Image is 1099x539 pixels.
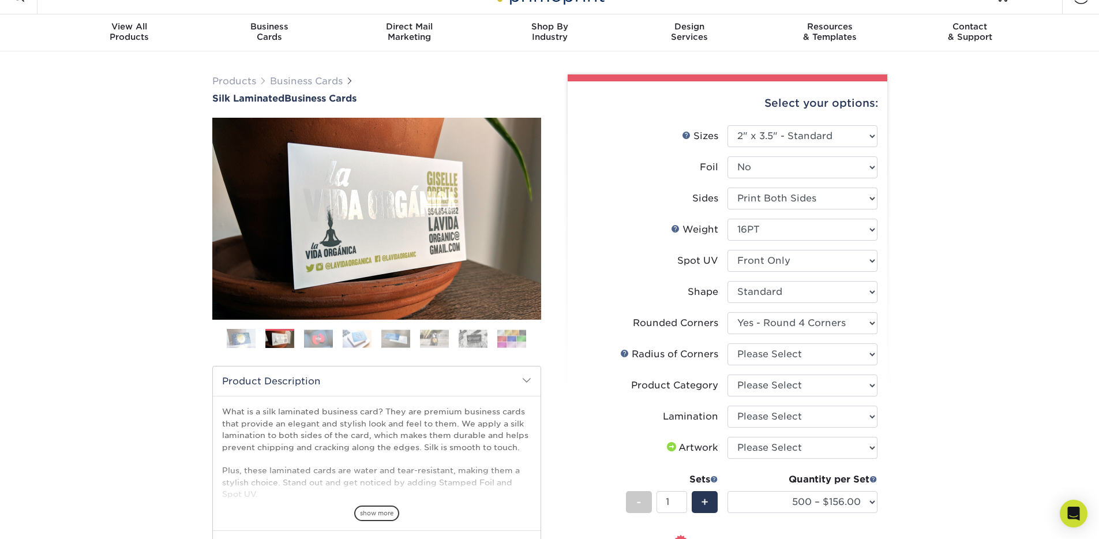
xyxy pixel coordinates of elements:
[343,330,372,347] img: Business Cards 04
[671,223,718,237] div: Weight
[420,330,449,347] img: Business Cards 06
[677,254,718,268] div: Spot UV
[59,21,200,42] div: Products
[479,14,620,51] a: Shop ByIndustry
[727,473,877,486] div: Quantity per Set
[900,21,1040,42] div: & Support
[633,316,718,330] div: Rounded Corners
[900,14,1040,51] a: Contact& Support
[199,14,339,51] a: BusinessCards
[59,21,200,32] span: View All
[663,410,718,424] div: Lamination
[339,21,479,42] div: Marketing
[459,330,487,347] img: Business Cards 07
[212,76,256,87] a: Products
[304,330,333,347] img: Business Cards 03
[900,21,1040,32] span: Contact
[212,118,541,320] img: Silk Laminated 02
[354,506,399,521] span: show more
[626,473,718,486] div: Sets
[636,493,642,511] span: -
[270,76,343,87] a: Business Cards
[701,493,708,511] span: +
[760,21,900,32] span: Resources
[212,93,541,104] a: Silk LaminatedBusiness Cards
[577,81,878,125] div: Select your options:
[620,14,760,51] a: DesignServices
[212,93,541,104] h1: Business Cards
[700,160,718,174] div: Foil
[682,129,718,143] div: Sizes
[212,93,284,104] span: Silk Laminated
[620,21,760,32] span: Design
[692,192,718,205] div: Sides
[760,14,900,51] a: Resources& Templates
[479,21,620,42] div: Industry
[1060,500,1087,527] div: Open Intercom Messenger
[479,21,620,32] span: Shop By
[59,14,200,51] a: View AllProducts
[339,21,479,32] span: Direct Mail
[688,285,718,299] div: Shape
[199,21,339,32] span: Business
[199,21,339,42] div: Cards
[631,379,718,392] div: Product Category
[227,324,256,353] img: Business Cards 01
[620,21,760,42] div: Services
[497,330,526,347] img: Business Cards 08
[213,366,541,396] h2: Product Description
[665,441,718,455] div: Artwork
[620,347,718,361] div: Radius of Corners
[381,330,410,347] img: Business Cards 05
[265,331,294,349] img: Business Cards 02
[760,21,900,42] div: & Templates
[339,14,479,51] a: Direct MailMarketing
